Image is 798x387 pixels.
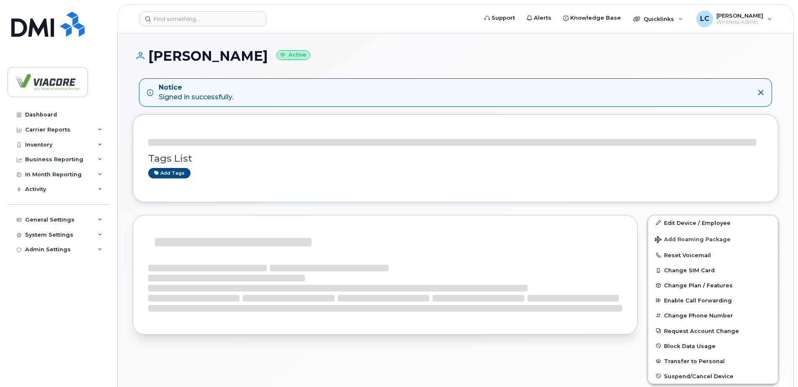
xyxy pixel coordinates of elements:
[664,373,734,379] span: Suspend/Cancel Device
[648,369,778,384] button: Suspend/Cancel Device
[159,83,233,93] strong: Notice
[655,236,731,244] span: Add Roaming Package
[159,83,233,102] div: Signed in successfully.
[664,282,733,289] span: Change Plan / Features
[664,297,732,304] span: Enable Call Forwarding
[648,353,778,369] button: Transfer to Personal
[648,215,778,230] a: Edit Device / Employee
[648,263,778,278] button: Change SIM Card
[133,49,778,63] h1: [PERSON_NAME]
[648,338,778,353] button: Block Data Usage
[148,168,190,178] a: Add tags
[648,278,778,293] button: Change Plan / Features
[648,323,778,338] button: Request Account Change
[148,153,763,164] h3: Tags List
[276,50,310,60] small: Active
[648,248,778,263] button: Reset Voicemail
[648,230,778,248] button: Add Roaming Package
[648,308,778,323] button: Change Phone Number
[648,293,778,308] button: Enable Call Forwarding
